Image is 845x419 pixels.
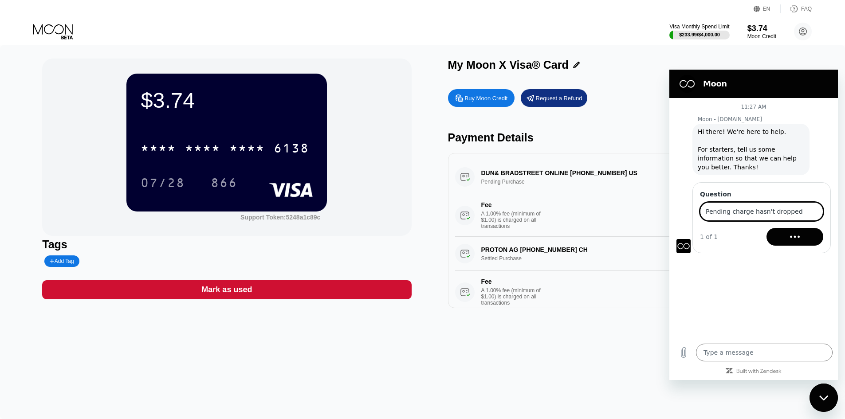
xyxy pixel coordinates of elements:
[240,214,320,221] div: Support Token:5248a1c89c
[481,211,548,229] div: A 1.00% fee (minimum of $1.00) is charged on all transactions
[204,172,244,194] div: 866
[747,24,776,39] div: $3.74Moon Credit
[134,172,192,194] div: 07/28
[481,201,543,208] div: Fee
[240,214,320,221] div: Support Token: 5248a1c89c
[211,177,237,191] div: 866
[448,89,515,107] div: Buy Moon Credit
[536,94,582,102] div: Request a Refund
[810,384,838,412] iframe: Button to launch messaging window, conversation in progress
[481,287,548,306] div: A 1.00% fee (minimum of $1.00) is charged on all transactions
[481,278,543,285] div: Fee
[465,94,508,102] div: Buy Moon Credit
[448,59,569,71] div: My Moon X Visa® Card
[274,142,309,157] div: 6138
[669,70,838,380] iframe: Messaging window
[42,280,411,299] div: Mark as used
[44,255,79,267] div: Add Tag
[679,32,720,37] div: $233.99 / $4,000.00
[42,238,411,251] div: Tags
[747,24,776,33] div: $3.74
[801,6,812,12] div: FAQ
[781,4,812,13] div: FAQ
[141,177,185,191] div: 07/28
[455,194,810,237] div: FeeA 1.00% fee (minimum of $1.00) is charged on all transactions$2.29[DATE] 9:05 AM
[50,258,74,264] div: Add Tag
[754,4,781,13] div: EN
[521,89,587,107] div: Request a Refund
[669,23,729,39] div: Visa Monthly Spend Limit$233.99/$4,000.00
[455,271,810,313] div: FeeA 1.00% fee (minimum of $1.00) is charged on all transactions$1.00[DATE] 11:16 PM
[669,23,729,30] div: Visa Monthly Spend Limit
[201,285,252,295] div: Mark as used
[448,131,817,144] div: Payment Details
[763,6,770,12] div: EN
[141,88,313,113] div: $3.74
[747,33,776,39] div: Moon Credit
